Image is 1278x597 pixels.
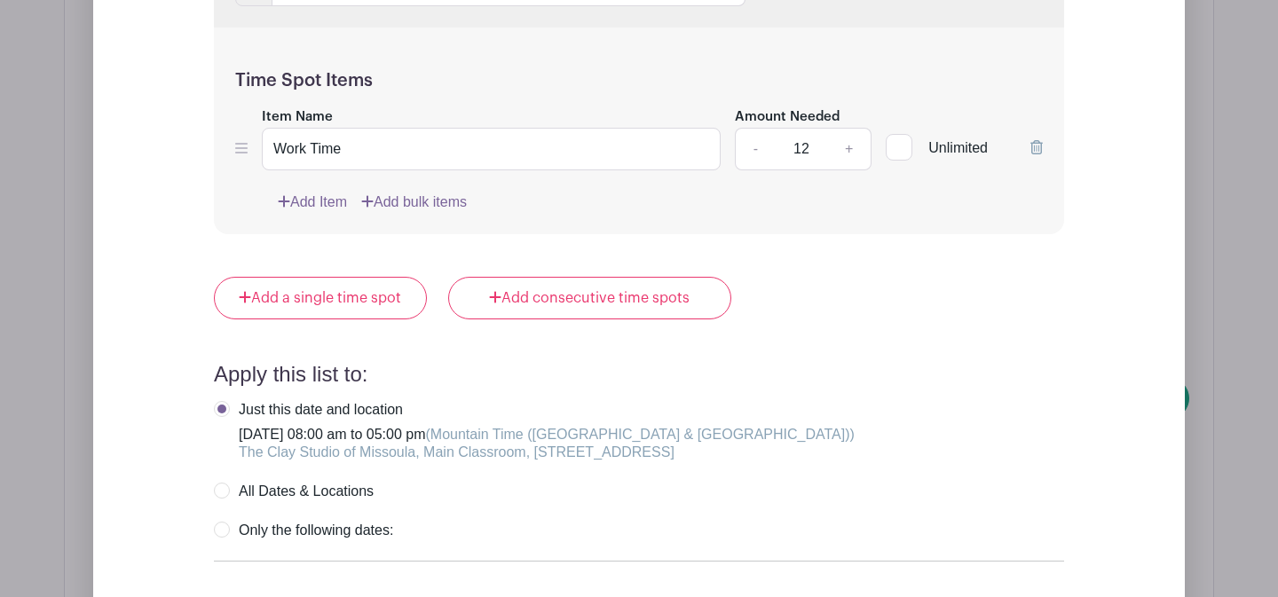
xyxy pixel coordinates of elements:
[928,140,988,155] span: Unlimited
[239,401,855,419] div: Just this date and location
[214,401,855,461] label: [DATE] 08:00 am to 05:00 pm
[214,483,374,500] label: All Dates & Locations
[235,70,1043,91] h5: Time Spot Items
[827,128,872,170] a: +
[262,128,721,170] input: e.g. Snacks or Check-in Attendees
[361,192,467,213] a: Add bulk items
[278,192,347,213] a: Add Item
[735,128,776,170] a: -
[735,107,840,128] label: Amount Needed
[448,277,731,319] a: Add consecutive time spots
[214,362,1064,388] h4: Apply this list to:
[239,444,855,461] div: The Clay Studio of Missoula, Main Classroom, [STREET_ADDRESS]
[425,427,854,442] span: (Mountain Time ([GEOGRAPHIC_DATA] & [GEOGRAPHIC_DATA]))
[262,107,333,128] label: Item Name
[214,277,427,319] a: Add a single time spot
[214,522,393,539] label: Only the following dates:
